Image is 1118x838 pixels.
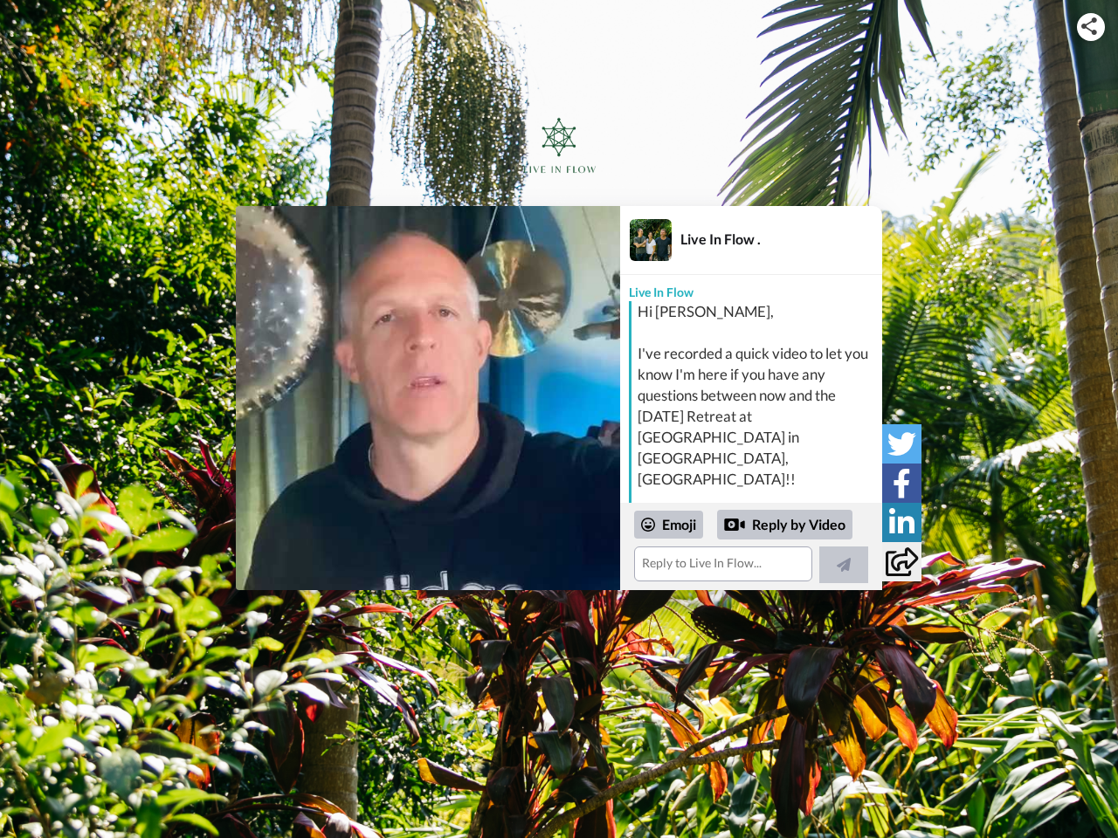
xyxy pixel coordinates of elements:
div: Live In Flow [620,275,882,301]
img: logo [517,110,601,180]
img: 1b316e29-bb79-45c8-9be4-5566c3cd0c76-thumb.jpg [236,206,620,590]
div: Live In Flow . [680,230,881,247]
div: Reply by Video [724,514,745,535]
div: Hi [PERSON_NAME], I've recorded a quick video to let you know I'm here if you have any questions ... [638,301,878,615]
div: Reply by Video [717,510,852,539]
div: Emoji [634,511,703,539]
img: ic_share.svg [1081,17,1097,35]
img: Profile Image [630,219,672,261]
